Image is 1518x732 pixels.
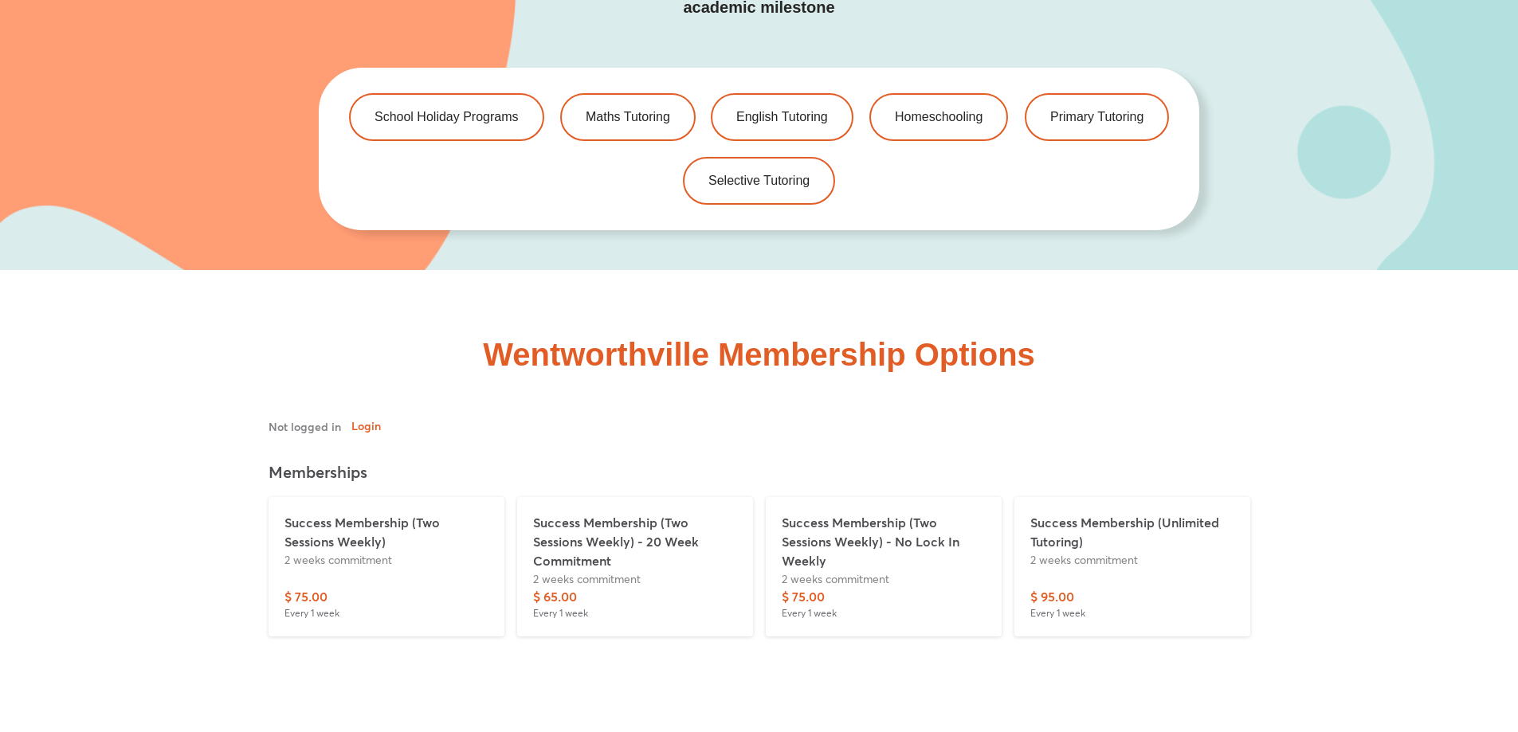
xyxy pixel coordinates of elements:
span: Selective Tutoring [708,174,810,187]
a: Maths Tutoring [560,93,696,141]
span: Homeschooling [895,111,983,123]
a: Homeschooling [869,93,1008,141]
span: English Tutoring [736,111,828,123]
span: School Holiday Programs [375,111,519,123]
a: Primary Tutoring [1025,93,1169,141]
h2: Wentworthville Membership Options [483,339,1035,370]
span: Maths Tutoring [586,111,670,123]
a: School Holiday Programs [349,93,544,141]
iframe: Chat Widget [1253,552,1518,732]
span: Primary Tutoring [1050,111,1143,123]
a: Selective Tutoring [683,157,835,205]
a: English Tutoring [711,93,853,141]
